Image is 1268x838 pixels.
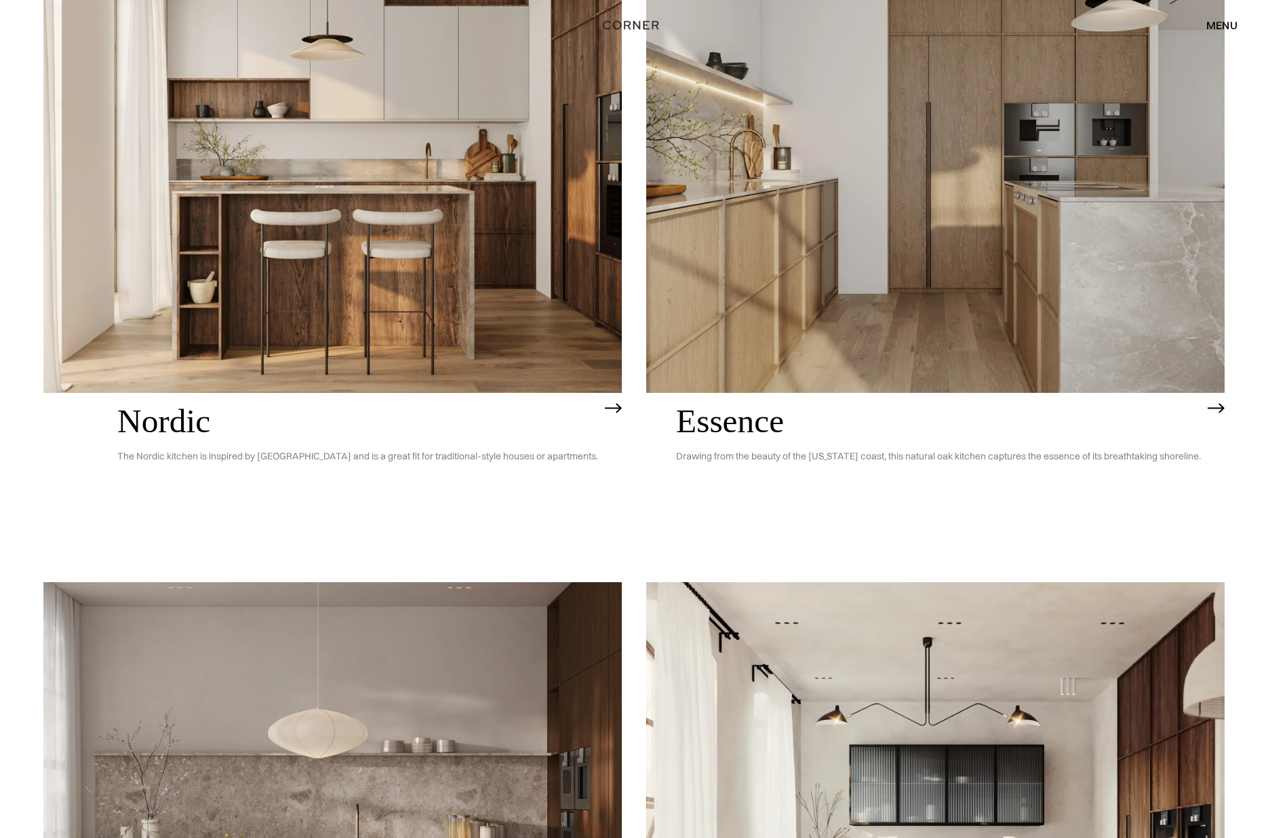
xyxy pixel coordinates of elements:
div: menu [1206,20,1237,31]
p: The Nordic kitchen is inspired by [GEOGRAPHIC_DATA] and is a great fit for traditional-style hous... [117,440,598,473]
h2: Essence [676,403,1201,440]
div: menu [1193,14,1237,37]
a: home [571,16,696,34]
p: Drawing from the beauty of the [US_STATE] coast, this natural oak kitchen captures the essence of... [676,440,1201,473]
h2: Nordic [117,403,598,440]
